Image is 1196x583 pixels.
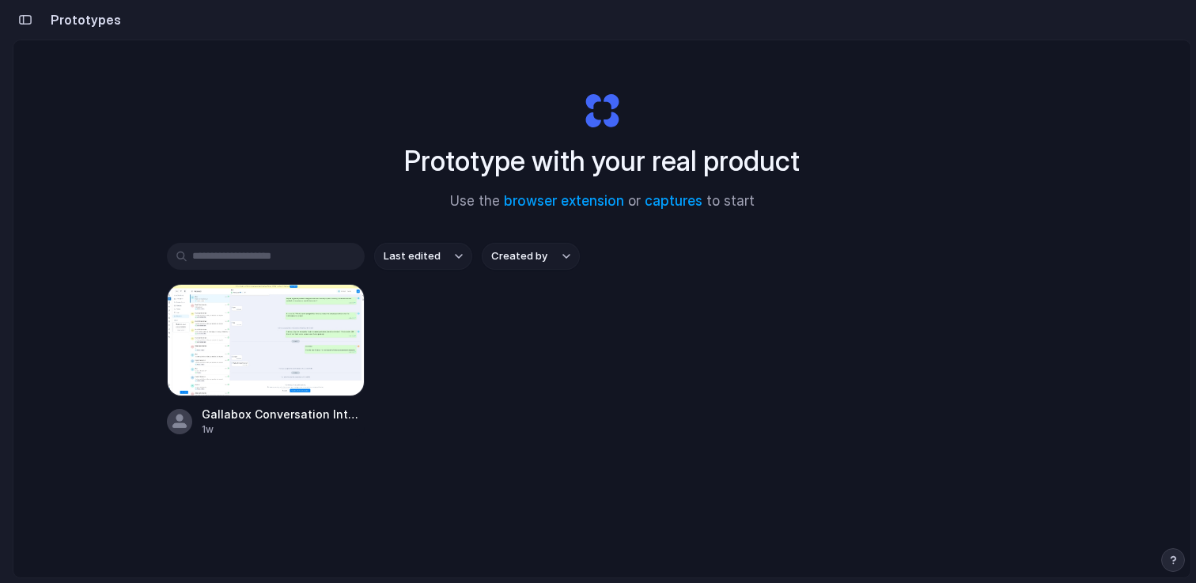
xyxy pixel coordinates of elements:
button: Last edited [374,243,472,270]
span: Last edited [384,248,441,264]
span: Created by [491,248,547,264]
a: browser extension [504,193,624,209]
span: Use the or to start [450,191,755,212]
a: Gallabox Conversation Interface with Call IconGallabox Conversation Interface with Call Icon1w [167,284,365,437]
button: Created by [482,243,580,270]
div: 1w [202,422,365,437]
h1: Prototype with your real product [404,140,800,182]
span: Gallabox Conversation Interface with Call Icon [202,406,365,422]
h2: Prototypes [44,10,121,29]
a: captures [645,193,702,209]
